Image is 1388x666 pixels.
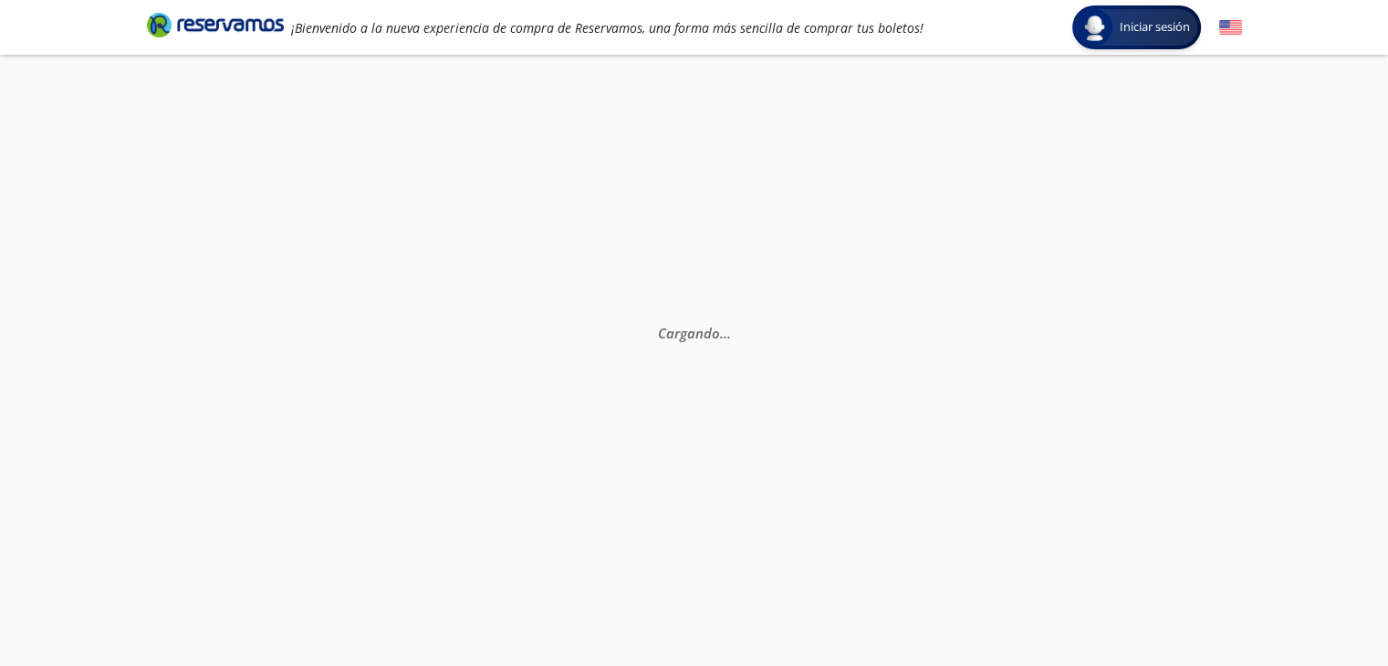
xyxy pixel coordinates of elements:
[147,11,284,44] a: Brand Logo
[1219,16,1242,39] button: English
[291,19,924,36] em: ¡Bienvenido a la nueva experiencia de compra de Reservamos, una forma más sencilla de comprar tus...
[723,324,726,342] span: .
[657,324,730,342] em: Cargando
[1112,18,1197,36] span: Iniciar sesión
[726,324,730,342] span: .
[147,11,284,38] i: Brand Logo
[719,324,723,342] span: .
